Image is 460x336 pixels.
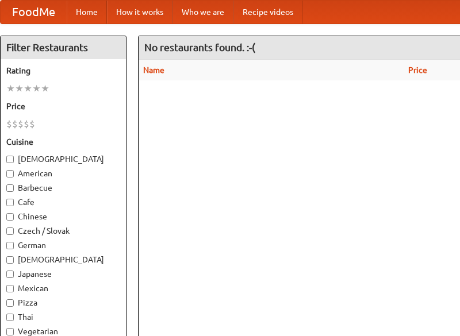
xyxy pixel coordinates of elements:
label: Thai [6,311,120,323]
ng-pluralize: No restaurants found. :-( [144,42,255,53]
input: Barbecue [6,184,14,192]
label: Chinese [6,211,120,222]
input: Thai [6,314,14,321]
a: Who we are [172,1,233,24]
label: Japanese [6,268,120,280]
label: Barbecue [6,182,120,194]
li: $ [6,118,12,130]
a: Name [143,65,164,75]
input: Czech / Slovak [6,227,14,235]
input: Vegetarian [6,328,14,335]
label: Mexican [6,283,120,294]
li: ★ [32,82,41,95]
h5: Cuisine [6,136,120,148]
a: FoodMe [1,1,67,24]
li: $ [12,118,18,130]
input: American [6,170,14,177]
li: ★ [41,82,49,95]
a: Recipe videos [233,1,302,24]
input: Mexican [6,285,14,292]
label: American [6,168,120,179]
a: Price [408,65,427,75]
li: ★ [24,82,32,95]
li: $ [24,118,29,130]
input: Pizza [6,299,14,307]
h5: Rating [6,65,120,76]
input: [DEMOGRAPHIC_DATA] [6,156,14,163]
h5: Price [6,101,120,112]
li: ★ [6,82,15,95]
input: Chinese [6,213,14,221]
label: [DEMOGRAPHIC_DATA] [6,254,120,265]
label: Czech / Slovak [6,225,120,237]
label: German [6,240,120,251]
li: $ [18,118,24,130]
a: How it works [107,1,172,24]
input: [DEMOGRAPHIC_DATA] [6,256,14,264]
label: [DEMOGRAPHIC_DATA] [6,153,120,165]
input: German [6,242,14,249]
input: Cafe [6,199,14,206]
li: ★ [15,82,24,95]
li: $ [29,118,35,130]
label: Cafe [6,196,120,208]
label: Pizza [6,297,120,308]
h4: Filter Restaurants [1,36,126,59]
input: Japanese [6,271,14,278]
a: Home [67,1,107,24]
